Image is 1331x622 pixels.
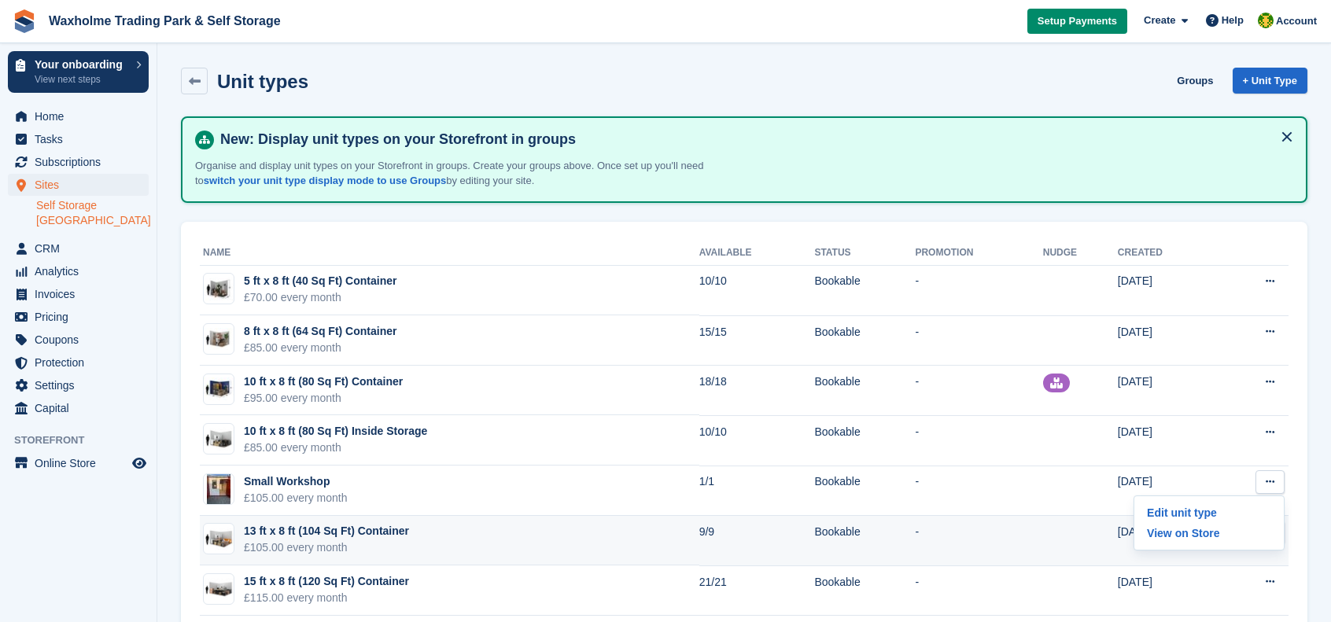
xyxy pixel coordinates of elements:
[1038,13,1117,29] span: Setup Payments
[35,452,129,474] span: Online Store
[1141,523,1278,543] a: View on Store
[195,158,746,189] p: Organise and display unit types on your Storefront in groups. Create your groups above. Once set ...
[244,340,396,356] div: £85.00 every month
[699,315,815,366] td: 15/15
[814,265,915,315] td: Bookable
[35,151,129,173] span: Subscriptions
[8,329,149,351] a: menu
[244,390,403,407] div: £95.00 every month
[8,174,149,196] a: menu
[244,440,427,456] div: £85.00 every month
[699,241,815,266] th: Available
[915,466,1042,516] td: -
[814,415,915,466] td: Bookable
[214,131,1293,149] h4: New: Display unit types on your Storefront in groups
[814,466,915,516] td: Bookable
[699,466,815,516] td: 1/1
[244,473,348,490] div: Small Workshop
[35,329,129,351] span: Coupons
[204,328,234,351] img: 64-sqft-unit.jpg
[915,241,1042,266] th: Promotion
[244,573,409,590] div: 15 ft x 8 ft (120 Sq Ft) Container
[1118,415,1216,466] td: [DATE]
[207,473,230,505] img: 12a%20wshop.jpeg
[1027,9,1127,35] a: Setup Payments
[8,306,149,328] a: menu
[1118,466,1216,516] td: [DATE]
[35,397,129,419] span: Capital
[244,273,396,289] div: 5 ft x 8 ft (40 Sq Ft) Container
[35,374,129,396] span: Settings
[130,454,149,473] a: Preview store
[1118,366,1216,416] td: [DATE]
[699,415,815,466] td: 10/10
[244,423,427,440] div: 10 ft x 8 ft (80 Sq Ft) Inside Storage
[8,351,149,374] a: menu
[35,237,129,259] span: CRM
[915,265,1042,315] td: -
[1144,13,1175,28] span: Create
[699,265,815,315] td: 10/10
[200,241,699,266] th: Name
[1222,13,1244,28] span: Help
[35,72,128,86] p: View next steps
[204,528,234,550] img: 100-sqft-unit.jpg
[35,174,129,196] span: Sites
[8,105,149,127] a: menu
[244,539,409,556] div: £105.00 every month
[1141,502,1278,523] a: Edit unit type
[8,283,149,305] a: menu
[35,260,129,282] span: Analytics
[1258,13,1274,28] img: Waxholme Self Storage
[204,578,234,601] img: 125-sqft-unit.jpg
[8,397,149,419] a: menu
[1118,265,1216,315] td: [DATE]
[217,71,308,92] h2: Unit types
[915,415,1042,466] td: -
[814,516,915,566] td: Bookable
[1276,13,1317,29] span: Account
[14,432,157,448] span: Storefront
[35,351,129,374] span: Protection
[8,237,149,259] a: menu
[244,289,396,306] div: £70.00 every month
[35,128,129,150] span: Tasks
[8,452,149,474] a: menu
[35,59,128,70] p: Your onboarding
[204,175,446,186] a: switch your unit type display mode to use Groups
[13,9,36,33] img: stora-icon-8386f47178a22dfd0bd8f6a31ec36ba5ce8667c1dd55bd0f319d3a0aa187defe.svg
[8,260,149,282] a: menu
[35,105,129,127] span: Home
[204,278,234,300] img: 40-sqft-unit.jpg
[1118,516,1216,566] td: [DATE]
[244,590,409,606] div: £115.00 every month
[244,523,409,539] div: 13 ft x 8 ft (104 Sq Ft) Container
[8,128,149,150] a: menu
[35,306,129,328] span: Pricing
[8,374,149,396] a: menu
[915,516,1042,566] td: -
[35,283,129,305] span: Invoices
[915,315,1042,366] td: -
[915,565,1042,616] td: -
[244,374,403,390] div: 10 ft x 8 ft (80 Sq Ft) Container
[1043,241,1118,266] th: Nudge
[1233,68,1307,94] a: + Unit Type
[244,323,396,340] div: 8 ft x 8 ft (64 Sq Ft) Container
[8,151,149,173] a: menu
[699,516,815,566] td: 9/9
[814,565,915,616] td: Bookable
[36,198,149,228] a: Self Storage [GEOGRAPHIC_DATA]
[1118,241,1216,266] th: Created
[204,377,234,400] img: 10%20x%208%20ft.jpg
[699,366,815,416] td: 18/18
[204,428,234,451] img: 75-sqft-unit.jpg
[1118,565,1216,616] td: [DATE]
[915,366,1042,416] td: -
[1118,315,1216,366] td: [DATE]
[244,490,348,506] div: £105.00 every month
[42,8,287,34] a: Waxholme Trading Park & Self Storage
[814,315,915,366] td: Bookable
